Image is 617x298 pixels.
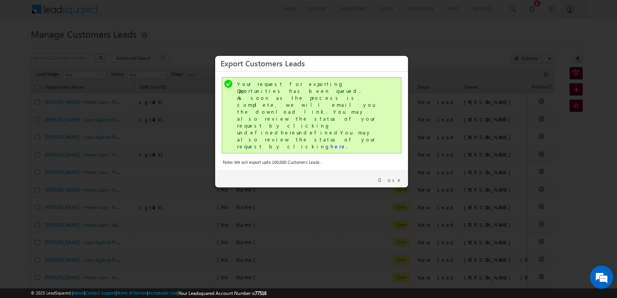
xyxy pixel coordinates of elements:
[378,177,402,184] a: Close
[255,290,266,296] span: 77516
[117,290,147,295] a: Terms of Service
[223,159,400,166] div: Note: We will export upto 100,000 Customers Leads .
[221,56,403,70] h3: Export Customers Leads
[73,290,84,295] a: About
[31,290,266,297] span: © 2025 LeadSquared | | | | |
[237,81,388,150] div: Your request for exporting Opportunities has been queued. As soon as the process is complete, we ...
[85,290,116,295] a: Contact Support
[330,143,346,150] a: here
[148,290,177,295] a: Acceptable Use
[179,290,266,296] span: Your Leadsquared Account Number is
